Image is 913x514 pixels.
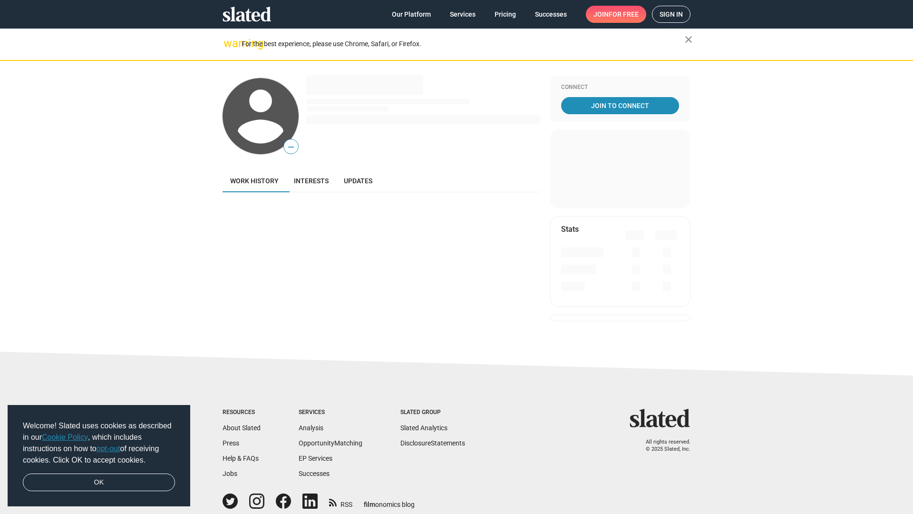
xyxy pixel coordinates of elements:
[223,455,259,462] a: Help & FAQs
[284,141,298,153] span: —
[400,409,465,416] div: Slated Group
[392,6,431,23] span: Our Platform
[364,493,415,509] a: filmonomics blog
[450,6,476,23] span: Services
[223,470,237,477] a: Jobs
[442,6,483,23] a: Services
[223,439,239,447] a: Press
[561,224,579,234] mat-card-title: Stats
[660,6,683,22] span: Sign in
[487,6,524,23] a: Pricing
[223,424,261,432] a: About Slated
[329,494,352,509] a: RSS
[42,433,88,441] a: Cookie Policy
[563,97,677,114] span: Join To Connect
[535,6,567,23] span: Successes
[223,409,261,416] div: Resources
[299,424,323,432] a: Analysis
[344,177,372,185] span: Updates
[230,177,279,185] span: Work history
[586,6,646,23] a: Joinfor free
[400,439,465,447] a: DisclosureStatements
[495,6,516,23] span: Pricing
[336,169,380,192] a: Updates
[223,38,235,49] mat-icon: warning
[8,405,190,507] div: cookieconsent
[299,439,362,447] a: OpportunityMatching
[286,169,336,192] a: Interests
[299,455,332,462] a: EP Services
[364,501,375,508] span: film
[609,6,639,23] span: for free
[561,97,679,114] a: Join To Connect
[23,420,175,466] span: Welcome! Slated uses cookies as described in our , which includes instructions on how to of recei...
[400,424,447,432] a: Slated Analytics
[294,177,329,185] span: Interests
[593,6,639,23] span: Join
[561,84,679,91] div: Connect
[652,6,690,23] a: Sign in
[299,409,362,416] div: Services
[97,445,120,453] a: opt-out
[223,169,286,192] a: Work history
[23,474,175,492] a: dismiss cookie message
[242,38,685,50] div: For the best experience, please use Chrome, Safari, or Firefox.
[527,6,574,23] a: Successes
[683,34,694,45] mat-icon: close
[636,439,690,453] p: All rights reserved. © 2025 Slated, Inc.
[384,6,438,23] a: Our Platform
[299,470,330,477] a: Successes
